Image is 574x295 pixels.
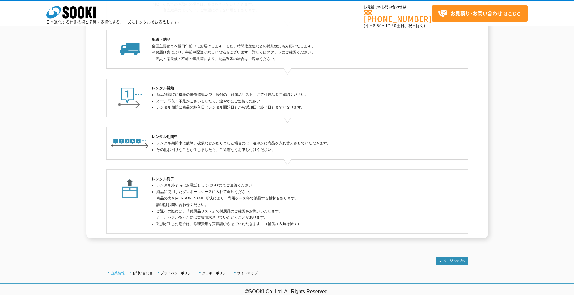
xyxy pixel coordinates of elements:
[156,98,423,105] li: 万一、不良・不足がございましたら、速やかにご連絡ください。
[156,104,423,111] li: レンタル期間は商品の納入日（レンタル開始日）から返却日（終了日）までとなります。
[111,36,149,57] img: 配送・納品
[152,176,423,182] h2: レンタル終了
[152,43,423,49] p: 全国主要都市へ翌日午前中にお届けします。また、時間指定便などの特別便にも対応いたします。
[202,271,229,275] a: クッキーポリシー
[160,271,194,275] a: プライバシーポリシー
[436,257,468,265] img: トップページへ
[152,134,423,140] h2: レンタル期間中
[156,189,423,208] li: 納品に使用したダンボールケースに入れて返却ください。 商品の大き[PERSON_NAME]形状により、専用ケース等で納品する機材もあります。 詳細はお問い合わせください。
[111,271,125,275] a: 企業情報
[156,140,423,147] li: レンタル期間中に故障、破損などがありました場合には、速やかに商品を入れ替えさせていただきます。
[156,182,423,189] li: レンタル終了時はお電話もしくはFAXにてご連絡ください。
[152,36,423,43] h2: 配送・納品
[364,5,432,9] span: お電話でのお問い合わせは
[385,23,397,28] span: 17:30
[132,271,153,275] a: お問い合わせ
[364,10,432,22] a: [PHONE_NUMBER]
[237,271,257,275] a: サイトマップ
[152,85,423,92] h2: レンタル開始
[156,221,423,227] li: 破損が生じた場合は、修理費用を実費請求させていただきます。（補償加入時は除く）
[432,5,528,22] a: お見積り･お問い合わせはこちら
[111,176,149,199] img: レンタル終了
[156,147,423,153] li: その他お困りなことが生じましたら、ご遠慮なくお申し付けください。
[364,23,425,28] span: (平日 ～ 土日、祝日除く)
[156,208,423,221] li: ご返却の際には、「付属品リスト」で付属品のご確認をお願いいたします。 万一、不足があった際は実費請求させていただくことがあります。
[373,23,382,28] span: 8:50
[438,9,521,18] span: はこちら
[156,92,423,98] li: 商品到着時に機器の動作確認及び、添付の「付属品リスト」にて付属品をご確認ください。
[111,134,149,151] img: レンタル期間中
[155,49,423,62] p: ※お届け先により、午前中配達が難しい地域もございます。詳しくはスタッフにご確認ください。 天災・悪天候・不慮の事故等により、納品遅延の場合はご容赦ください。
[450,10,502,17] strong: お見積り･お問い合わせ
[46,20,182,24] p: 日々進化する計測技術と多種・多様化するニーズにレンタルでお応えします。
[111,85,149,109] img: レンタル開始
